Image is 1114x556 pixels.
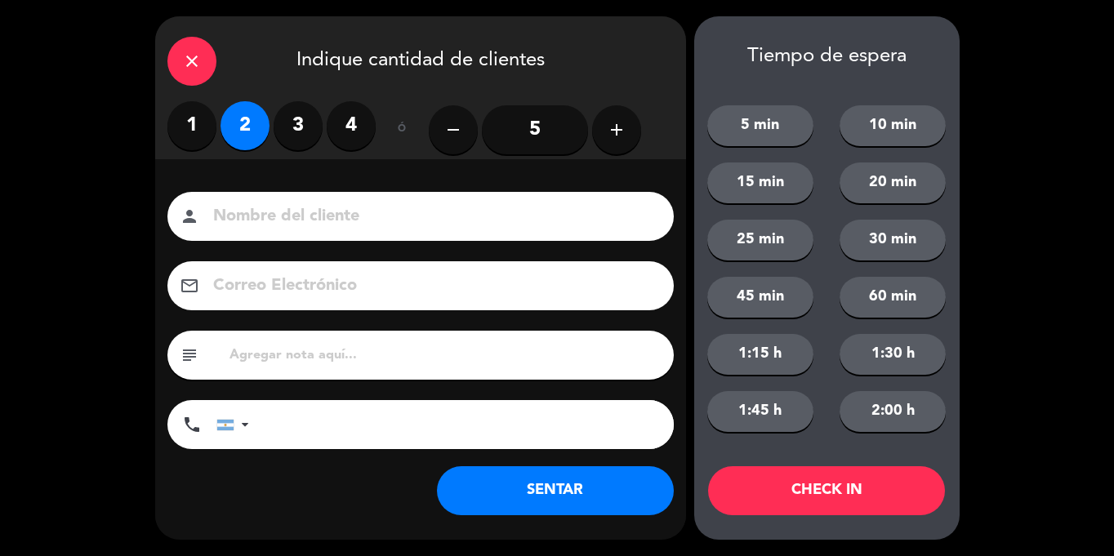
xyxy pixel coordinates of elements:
label: 3 [274,101,323,150]
i: add [607,120,626,140]
div: Indique cantidad de clientes [155,16,686,101]
button: 1:45 h [707,391,813,432]
label: 4 [327,101,376,150]
button: 2:00 h [840,391,946,432]
input: Correo Electrónico [212,272,653,300]
i: person [180,207,199,226]
div: ó [376,101,429,158]
button: CHECK IN [708,466,945,515]
button: 30 min [840,220,946,260]
label: 2 [221,101,270,150]
i: close [182,51,202,71]
button: 20 min [840,162,946,203]
button: 1:15 h [707,334,813,375]
button: 60 min [840,277,946,318]
button: 5 min [707,105,813,146]
button: SENTAR [437,466,674,515]
button: 15 min [707,162,813,203]
button: 1:30 h [840,334,946,375]
input: Agregar nota aquí... [228,344,662,367]
i: phone [182,415,202,434]
i: email [180,276,199,296]
div: Argentina: +54 [217,401,255,448]
input: Nombre del cliente [212,202,653,231]
button: 10 min [840,105,946,146]
i: remove [443,120,463,140]
button: 45 min [707,277,813,318]
label: 1 [167,101,216,150]
button: 25 min [707,220,813,260]
div: Tiempo de espera [694,45,960,69]
button: remove [429,105,478,154]
i: subject [180,345,199,365]
button: add [592,105,641,154]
